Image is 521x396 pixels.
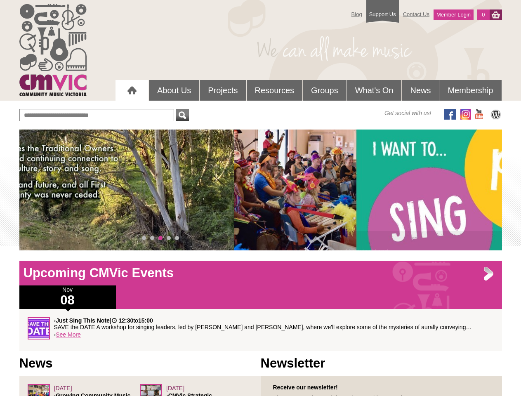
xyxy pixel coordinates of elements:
[477,9,489,20] a: 0
[269,248,388,255] a: Always was, always will be Aboriginal Land
[439,80,501,101] a: Membership
[138,317,153,324] strong: 15:00
[402,80,439,101] a: News
[54,385,72,391] span: [DATE]
[269,235,494,247] h2: ›
[166,385,184,391] span: [DATE]
[149,80,199,101] a: About Us
[384,109,431,117] span: Get social with us!
[118,317,133,324] strong: 12:30
[19,265,502,281] h1: Upcoming CMVic Events
[303,80,347,101] a: Groups
[434,9,474,20] a: Member Login
[347,80,402,101] a: What's On
[19,294,116,307] h1: 08
[347,7,366,21] a: Blog
[399,7,434,21] a: Contact Us
[200,80,246,101] a: Projects
[247,80,303,101] a: Resources
[490,109,502,120] img: CMVic Blog
[274,233,292,245] a: • • •
[19,4,87,96] img: cmvic_logo.png
[28,317,494,343] div: ›
[19,285,116,309] div: Nov
[28,317,50,339] img: GENERIC-Save-the-Date.jpg
[19,355,261,372] h1: News
[54,317,494,330] p: › | to SAVE the DATE A workshop for singing leaders, led by [PERSON_NAME] and [PERSON_NAME], wher...
[273,384,338,391] strong: Receive our newsletter!
[56,317,110,324] strong: Just Sing This Note
[56,331,81,338] a: See More
[261,355,502,372] h1: Newsletter
[460,109,471,120] img: icon-instagram.png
